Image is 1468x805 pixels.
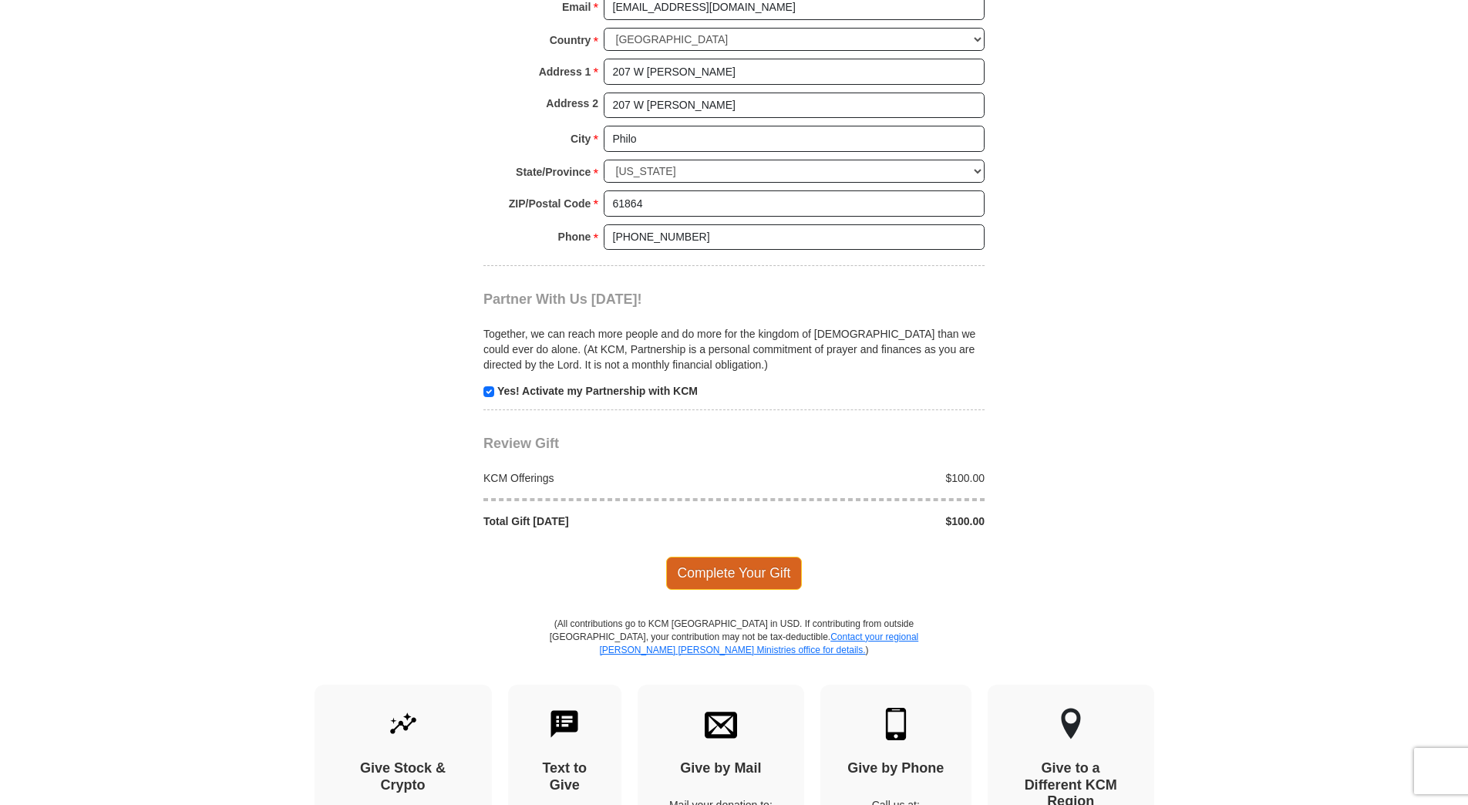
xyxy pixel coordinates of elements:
span: Partner With Us [DATE]! [483,291,642,307]
strong: Address 1 [539,61,591,83]
h4: Give by Mail [665,760,777,777]
strong: Yes! Activate my Partnership with KCM [497,385,698,397]
img: give-by-stock.svg [387,708,419,740]
h4: Give by Phone [847,760,944,777]
a: Contact your regional [PERSON_NAME] [PERSON_NAME] Ministries office for details. [599,632,918,655]
p: Together, we can reach more people and do more for the kingdom of [DEMOGRAPHIC_DATA] than we coul... [483,326,985,372]
div: Total Gift [DATE] [476,514,735,529]
div: KCM Offerings [476,470,735,486]
div: $100.00 [734,514,993,529]
span: Review Gift [483,436,559,451]
p: (All contributions go to KCM [GEOGRAPHIC_DATA] in USD. If contributing from outside [GEOGRAPHIC_D... [549,618,919,685]
img: other-region [1060,708,1082,740]
strong: City [571,128,591,150]
h4: Give Stock & Crypto [342,760,465,793]
strong: Address 2 [546,93,598,114]
div: $100.00 [734,470,993,486]
h4: Text to Give [535,760,595,793]
img: envelope.svg [705,708,737,740]
img: text-to-give.svg [548,708,581,740]
img: mobile.svg [880,708,912,740]
strong: Phone [558,226,591,248]
strong: ZIP/Postal Code [509,193,591,214]
strong: State/Province [516,161,591,183]
strong: Country [550,29,591,51]
span: Complete Your Gift [666,557,803,589]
